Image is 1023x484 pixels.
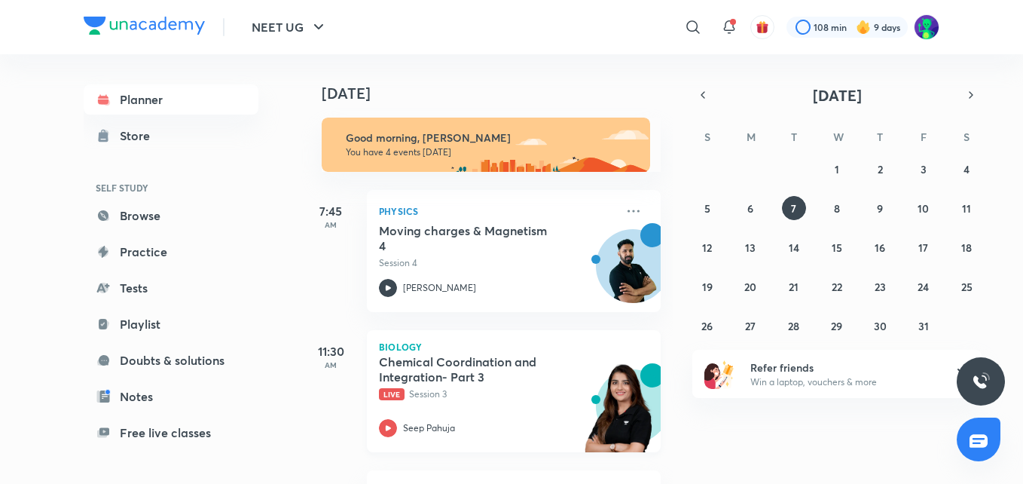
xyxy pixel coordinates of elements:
[782,314,806,338] button: October 28, 2025
[914,14,939,40] img: Kaushiki Srivastava
[704,359,734,389] img: referral
[84,17,205,35] img: Company Logo
[954,235,979,259] button: October 18, 2025
[346,146,637,158] p: You have 4 events [DATE]
[747,130,756,144] abbr: Monday
[963,162,970,176] abbr: October 4, 2025
[868,274,892,299] button: October 23, 2025
[921,130,927,144] abbr: Friday
[403,421,455,435] p: Seep Pahuja
[962,201,971,216] abbr: October 11, 2025
[791,201,796,216] abbr: October 7, 2025
[738,196,762,220] button: October 6, 2025
[789,240,799,255] abbr: October 14, 2025
[701,319,713,333] abbr: October 26, 2025
[84,17,205,38] a: Company Logo
[825,235,849,259] button: October 15, 2025
[379,223,566,253] h5: Moving charges & Magnetism 4
[825,314,849,338] button: October 29, 2025
[954,274,979,299] button: October 25, 2025
[912,314,936,338] button: October 31, 2025
[825,157,849,181] button: October 1, 2025
[695,196,719,220] button: October 5, 2025
[918,319,929,333] abbr: October 31, 2025
[954,196,979,220] button: October 11, 2025
[745,319,756,333] abbr: October 27, 2025
[877,201,883,216] abbr: October 9, 2025
[856,20,871,35] img: streak
[738,274,762,299] button: October 20, 2025
[912,274,936,299] button: October 24, 2025
[868,196,892,220] button: October 9, 2025
[379,388,405,400] span: Live
[750,360,936,375] h6: Refer friends
[379,354,566,384] h5: Chemical Coordination and Integration- Part 3
[875,280,886,294] abbr: October 23, 2025
[972,372,990,391] img: ttu
[301,360,361,369] p: AM
[379,388,615,401] p: Session 3
[963,130,970,144] abbr: Saturday
[301,342,361,360] h5: 11:30
[825,274,849,299] button: October 22, 2025
[346,131,637,145] h6: Good morning, [PERSON_NAME]
[875,240,885,255] abbr: October 16, 2025
[750,15,774,39] button: avatar
[874,319,887,333] abbr: October 30, 2025
[84,418,258,448] a: Free live classes
[702,240,712,255] abbr: October 12, 2025
[379,256,615,270] p: Session 4
[322,84,676,103] h4: [DATE]
[84,121,258,151] a: Store
[695,274,719,299] button: October 19, 2025
[322,118,650,172] img: morning
[791,130,797,144] abbr: Tuesday
[918,201,929,216] abbr: October 10, 2025
[243,12,337,42] button: NEET UG
[912,235,936,259] button: October 17, 2025
[738,235,762,259] button: October 13, 2025
[84,273,258,303] a: Tests
[835,162,839,176] abbr: October 1, 2025
[834,201,840,216] abbr: October 8, 2025
[868,235,892,259] button: October 16, 2025
[704,130,710,144] abbr: Sunday
[782,196,806,220] button: October 7, 2025
[832,280,842,294] abbr: October 22, 2025
[578,363,661,467] img: unacademy
[788,319,799,333] abbr: October 28, 2025
[84,381,258,412] a: Notes
[704,201,710,216] abbr: October 5, 2025
[84,175,258,201] h6: SELF STUDY
[868,314,892,338] button: October 30, 2025
[702,280,713,294] abbr: October 19, 2025
[831,319,842,333] abbr: October 29, 2025
[918,240,928,255] abbr: October 17, 2025
[789,280,799,294] abbr: October 21, 2025
[868,157,892,181] button: October 2, 2025
[301,220,361,229] p: AM
[379,342,649,351] p: Biology
[747,201,753,216] abbr: October 6, 2025
[782,235,806,259] button: October 14, 2025
[84,309,258,339] a: Playlist
[921,162,927,176] abbr: October 3, 2025
[756,20,769,34] img: avatar
[877,130,883,144] abbr: Thursday
[84,201,258,231] a: Browse
[878,162,883,176] abbr: October 2, 2025
[912,196,936,220] button: October 10, 2025
[912,157,936,181] button: October 3, 2025
[695,235,719,259] button: October 12, 2025
[84,345,258,375] a: Doubts & solutions
[379,202,615,220] p: Physics
[301,202,361,220] h5: 7:45
[120,127,159,145] div: Store
[954,157,979,181] button: October 4, 2025
[695,314,719,338] button: October 26, 2025
[750,375,936,389] p: Win a laptop, vouchers & more
[84,84,258,115] a: Planner
[744,280,756,294] abbr: October 20, 2025
[918,280,929,294] abbr: October 24, 2025
[813,85,862,106] span: [DATE]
